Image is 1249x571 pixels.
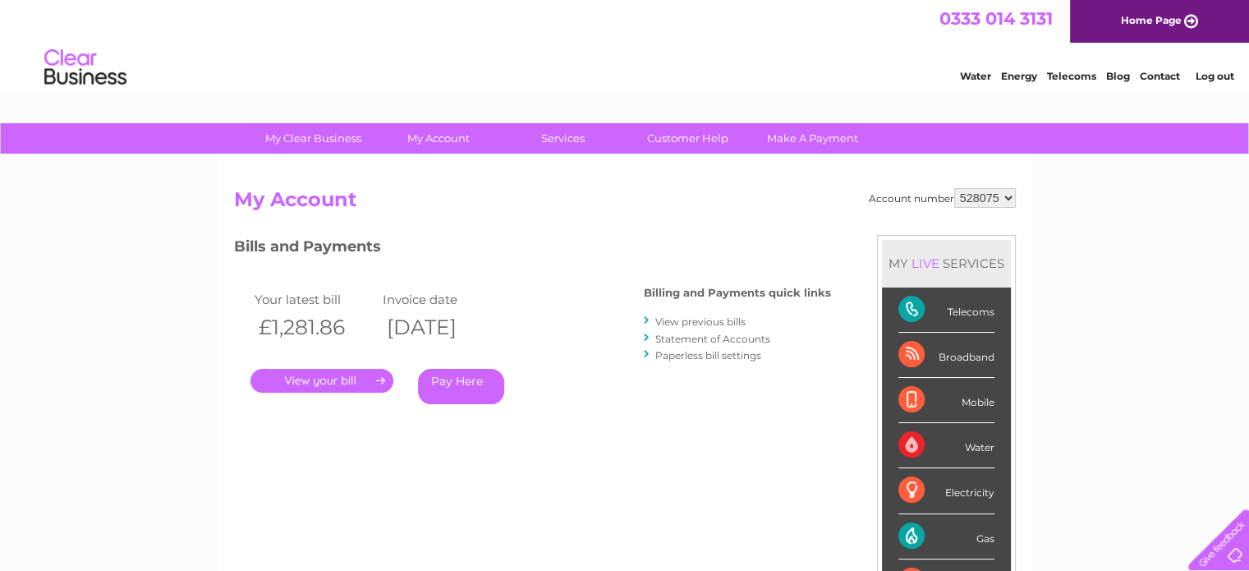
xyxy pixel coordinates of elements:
td: Invoice date [379,288,507,311]
a: My Account [370,123,506,154]
a: Pay Here [418,369,504,404]
a: 0333 014 3131 [939,8,1053,29]
h4: Billing and Payments quick links [644,287,831,299]
div: LIVE [908,256,943,271]
div: MY SERVICES [882,240,1011,287]
a: Water [960,70,991,82]
div: Clear Business is a trading name of Verastar Limited (registered in [GEOGRAPHIC_DATA] No. 3667643... [237,9,1013,80]
a: Services [495,123,631,154]
th: £1,281.86 [250,311,379,344]
a: My Clear Business [246,123,381,154]
div: Electricity [898,468,994,513]
div: Water [898,423,994,468]
h2: My Account [234,188,1016,219]
h3: Bills and Payments [234,235,831,264]
td: Your latest bill [250,288,379,311]
div: Mobile [898,378,994,423]
a: Customer Help [620,123,755,154]
div: Telecoms [898,288,994,333]
a: Blog [1106,70,1130,82]
img: logo.png [44,43,127,93]
a: Log out [1195,70,1233,82]
a: Telecoms [1047,70,1096,82]
div: Broadband [898,333,994,378]
a: . [250,369,393,393]
a: View previous bills [655,315,746,328]
a: Paperless bill settings [655,349,761,361]
div: Gas [898,514,994,559]
a: Contact [1140,70,1180,82]
th: [DATE] [379,311,507,344]
a: Statement of Accounts [655,333,770,345]
div: Account number [869,188,1016,208]
a: Make A Payment [745,123,880,154]
a: Energy [1001,70,1037,82]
